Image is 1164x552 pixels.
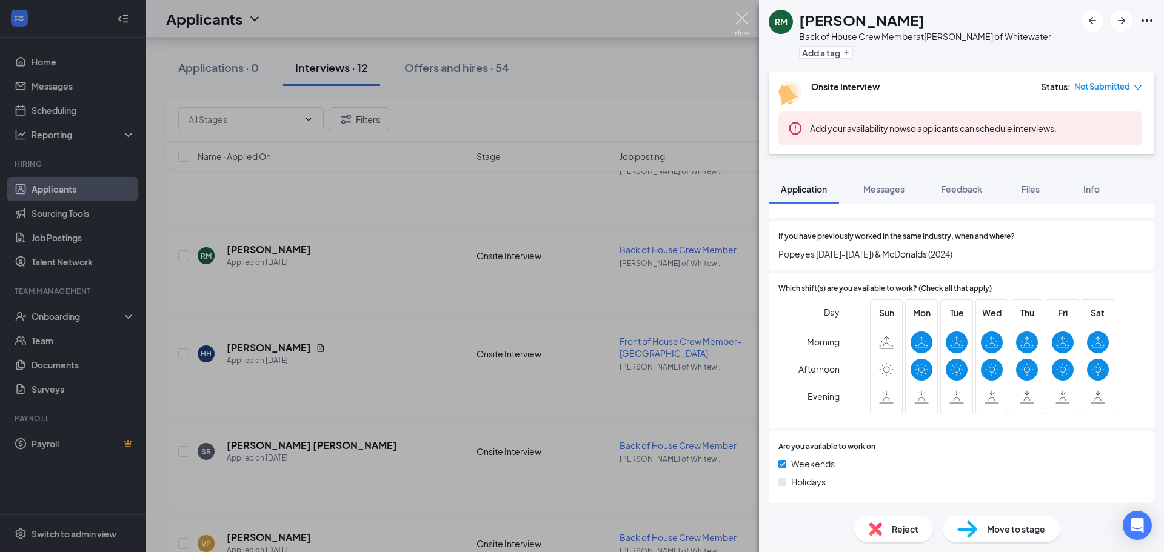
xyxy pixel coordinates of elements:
span: Application [781,184,827,195]
svg: Plus [843,49,850,56]
div: RM [775,16,788,28]
svg: ArrowRight [1114,13,1129,28]
span: so applicants can schedule interviews. [810,123,1057,134]
button: ArrowLeftNew [1082,10,1103,32]
button: Add your availability now [810,122,906,135]
button: ArrowRight [1111,10,1132,32]
span: Evening [808,385,840,407]
span: Are you available to work on [778,441,875,453]
span: Day [824,305,840,319]
b: Onsite Interview [811,81,880,92]
span: Tue [946,306,968,319]
span: Fri [1052,306,1074,319]
span: Wed [981,306,1003,319]
div: Status : [1041,81,1071,93]
span: Sat [1087,306,1109,319]
span: Info [1083,184,1100,195]
svg: Error [788,121,803,136]
span: Files [1022,184,1040,195]
button: PlusAdd a tag [799,46,853,59]
div: Open Intercom Messenger [1123,511,1152,540]
span: If you have previously worked in the same industry, when and where? [778,231,1015,242]
span: Messages [863,184,905,195]
svg: ArrowLeftNew [1085,13,1100,28]
span: Mon [911,306,932,319]
svg: Ellipses [1140,13,1154,28]
span: Popeyes [DATE]-[DATE]) & McDonalds (2024) [778,247,1145,261]
span: Thu [1016,306,1038,319]
span: Afternoon [798,358,840,380]
span: down [1134,84,1142,92]
div: Back of House Crew Member at [PERSON_NAME] of Whitewater [799,30,1051,42]
h1: [PERSON_NAME] [799,10,925,30]
span: Move to stage [987,522,1045,536]
span: Sun [875,306,897,319]
span: Not Submitted [1074,81,1130,93]
span: Morning [807,331,840,353]
span: Reject [892,522,918,536]
span: Which shift(s) are you available to work? (Check all that apply) [778,283,992,294]
span: Weekends [791,457,835,470]
span: Holidays [791,475,826,488]
span: Feedback [941,184,982,195]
